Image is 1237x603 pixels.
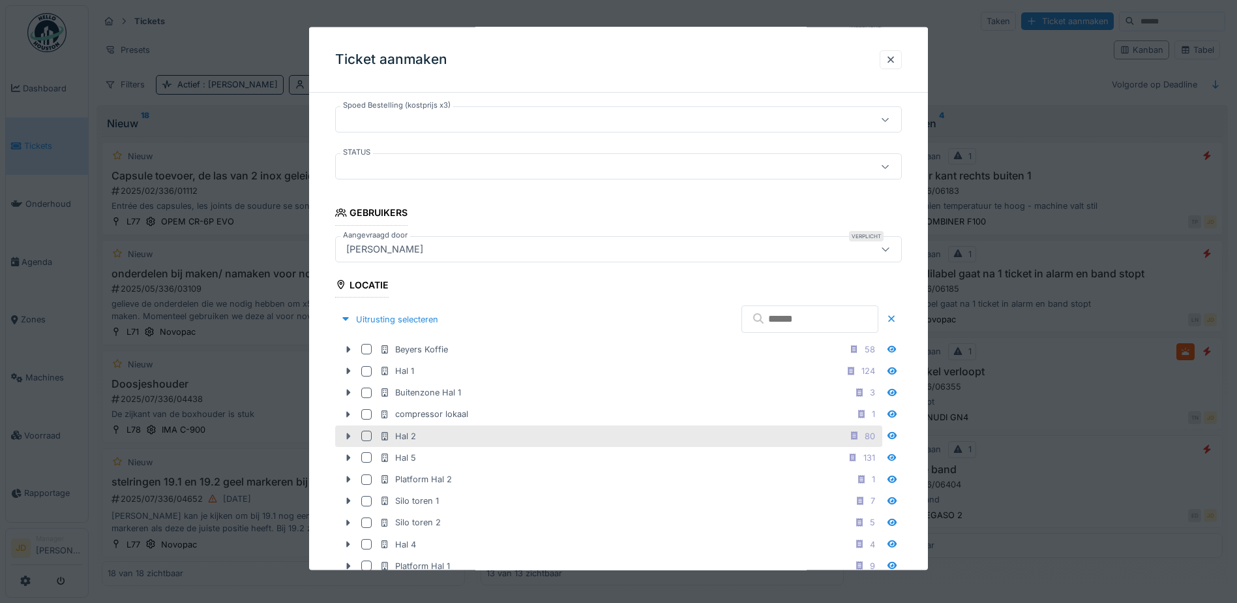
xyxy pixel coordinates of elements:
[865,429,875,442] div: 80
[865,343,875,355] div: 58
[380,473,452,486] div: Platform Hal 2
[380,408,468,420] div: compressor lokaal
[380,429,416,442] div: Hal 2
[335,203,408,225] div: Gebruikers
[872,473,875,486] div: 1
[380,559,450,572] div: Platform Hal 1
[380,495,439,507] div: Silo toren 1
[340,229,410,240] label: Aangevraagd door
[870,516,875,529] div: 5
[849,230,884,241] div: Verplicht
[380,386,461,399] div: Buitenzone Hal 1
[380,343,448,355] div: Beyers Koffie
[380,538,416,550] div: Hal 4
[871,495,875,507] div: 7
[380,516,441,529] div: Silo toren 2
[872,408,875,420] div: 1
[335,275,389,297] div: Locatie
[870,386,875,399] div: 3
[340,100,453,111] label: Spoed Bestelling (kostprijs x3)
[861,365,875,377] div: 124
[380,365,414,377] div: Hal 1
[870,538,875,550] div: 4
[380,451,416,463] div: Hal 5
[335,310,443,328] div: Uitrusting selecteren
[335,52,447,68] h3: Ticket aanmaken
[340,147,373,158] label: STATUS
[341,241,428,256] div: [PERSON_NAME]
[870,559,875,572] div: 9
[863,451,875,463] div: 131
